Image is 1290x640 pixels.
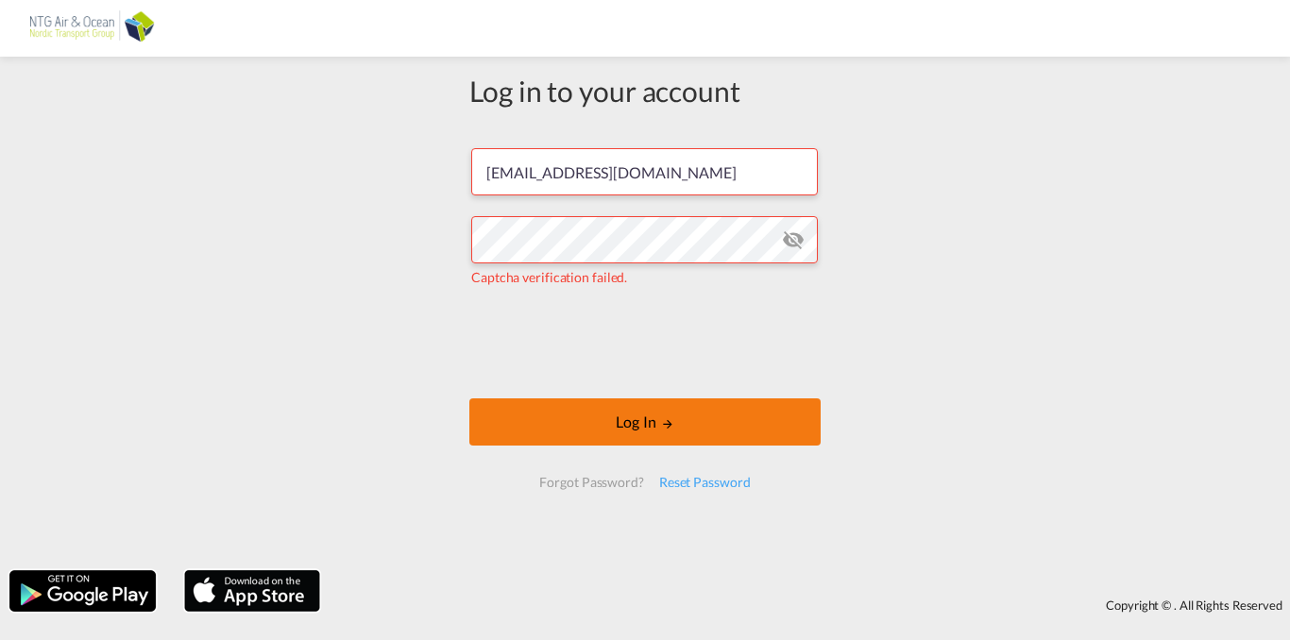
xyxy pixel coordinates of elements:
[501,306,789,379] iframe: reCAPTCHA
[532,465,651,499] div: Forgot Password?
[330,589,1290,621] div: Copyright © . All Rights Reserved
[782,228,805,251] md-icon: icon-eye-off
[471,148,818,195] input: Enter email/phone number
[469,398,821,446] button: LOGIN
[471,269,627,285] span: Captcha verification failed.
[469,71,821,110] div: Log in to your account
[652,465,758,499] div: Reset Password
[28,8,156,50] img: af31b1c0b01f11ecbc353f8e72265e29.png
[182,568,322,614] img: apple.png
[8,568,158,614] img: google.png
